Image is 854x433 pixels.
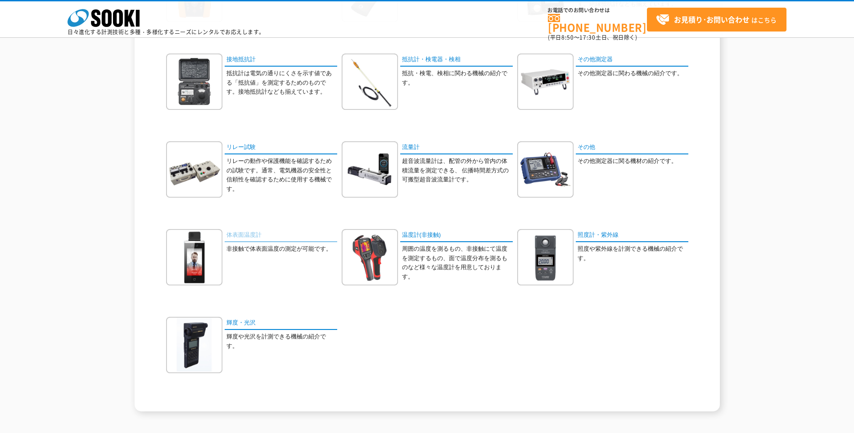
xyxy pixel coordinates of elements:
[400,54,513,67] a: 抵抗計・検電器・検相
[166,54,222,110] img: 接地抵抗計
[166,141,222,198] img: リレー試験
[226,69,337,97] p: 抵抗計は電気の通りにくさを示す値である「抵抗値」を測定するためのものです。接地抵抗計なども揃えています。
[402,244,513,282] p: 周囲の温度を測るもの、非接触にて温度を測定するもの、面で温度分布を測るものなど様々な温度計を用意しております。
[647,8,786,32] a: お見積り･お問い合わせはこちら
[578,244,688,263] p: 照度や紫外線を計測できる機械の紹介です。
[166,317,222,373] img: 輝度・光沢
[517,229,574,285] img: 照度計・紫外線
[674,14,750,25] strong: お見積り･お問い合わせ
[68,29,265,35] p: 日々進化する計測技術と多種・多様化するニーズにレンタルでお応えします。
[548,14,647,32] a: [PHONE_NUMBER]
[342,229,398,285] img: 温度計(非接触)
[402,157,513,185] p: 超音波流量計は、配管の外から管内の体積流量を測定できる、 伝播時間差方式の可搬型超音波流量計です。
[402,69,513,88] p: 抵抗・検電、検相に関わる機械の紹介です。
[342,141,398,198] img: 流量計
[166,229,222,285] img: 体表面温度計
[517,54,574,110] img: その他測定器
[226,157,337,194] p: リレーの動作や保護機能を確認するための試験です。通常、電気機器の安全性と信頼性を確認するために使用する機械です。
[576,141,688,154] a: その他
[578,69,688,78] p: その他測定器に関わる機械の紹介です。
[576,54,688,67] a: その他測定器
[517,141,574,198] img: その他
[225,229,337,242] a: 体表面温度計
[225,317,337,330] a: 輝度・光沢
[225,141,337,154] a: リレー試験
[656,13,777,27] span: はこちら
[226,244,337,254] p: 非接触で体表面温度の測定が可能です。
[561,33,574,41] span: 8:50
[548,8,647,13] span: お電話でのお問い合わせは
[400,229,513,242] a: 温度計(非接触)
[226,332,337,351] p: 輝度や光沢を計測できる機械の紹介です。
[548,33,637,41] span: (平日 ～ 土日、祝日除く)
[342,54,398,110] img: 抵抗計・検電器・検相
[579,33,596,41] span: 17:30
[400,141,513,154] a: 流量計
[225,54,337,67] a: 接地抵抗計
[578,157,688,166] p: その他測定器に関る機材の紹介です。
[576,229,688,242] a: 照度計・紫外線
